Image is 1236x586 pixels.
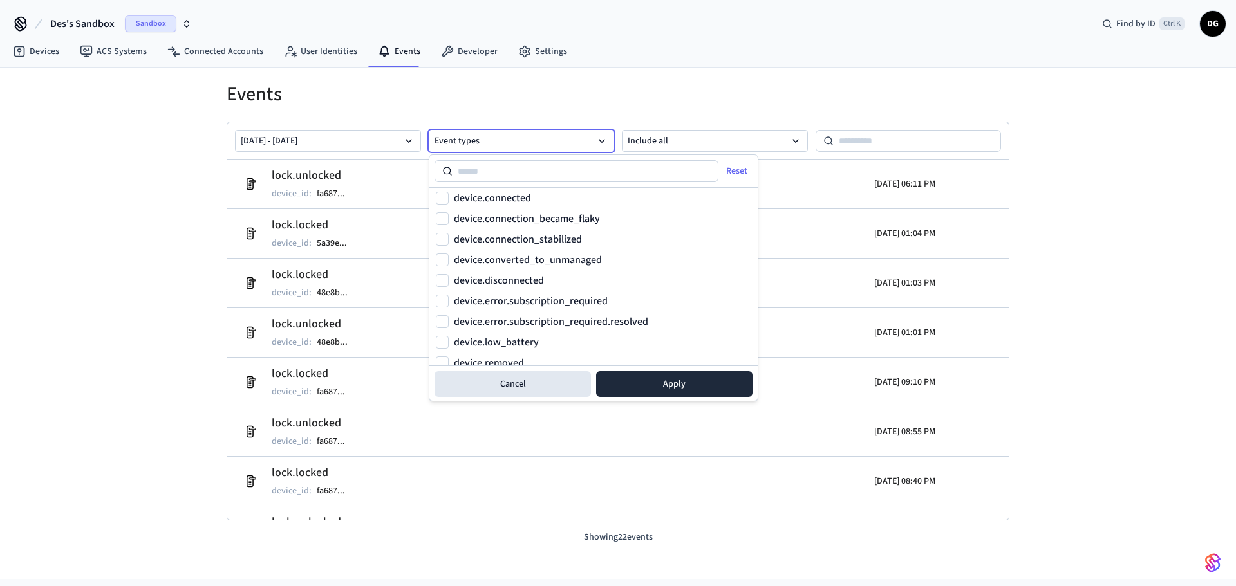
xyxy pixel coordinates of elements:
[272,385,312,398] p: device_id :
[1092,12,1195,35] div: Find by IDCtrl K
[874,475,935,488] p: [DATE] 08:40 PM
[272,336,312,349] p: device_id :
[1200,11,1226,37] button: DG
[874,178,935,190] p: [DATE] 06:11 PM
[435,371,591,397] button: Cancel
[314,483,358,499] button: fa687...
[431,40,508,63] a: Developer
[314,186,358,201] button: fa687...
[874,326,935,339] p: [DATE] 01:01 PM
[716,161,760,181] button: Reset
[272,286,312,299] p: device_id :
[454,214,600,224] label: device.connection_became_flaky
[314,285,360,300] button: 48e8b...
[272,237,312,250] p: device_id :
[272,365,358,383] h2: lock.locked
[314,334,360,350] button: 48e8b...
[1116,17,1156,30] span: Find by ID
[272,167,358,185] h2: lock.unlocked
[125,15,176,32] span: Sandbox
[235,130,421,152] button: [DATE] - [DATE]
[272,464,358,482] h2: lock.locked
[454,234,582,244] label: device.connection_stabilized
[314,384,358,399] button: fa687...
[454,255,602,265] label: device.converted_to_unmanaged
[454,296,608,306] label: device.error.subscription_required
[622,130,808,152] button: Include all
[272,484,312,497] p: device_id :
[3,40,70,63] a: Devices
[314,434,358,449] button: fa687...
[50,16,115,32] span: Des's Sandbox
[227,531,1009,544] p: Showing 22 events
[1201,12,1224,35] span: DG
[454,193,531,203] label: device.connected
[272,187,312,200] p: device_id :
[1159,17,1184,30] span: Ctrl K
[157,40,274,63] a: Connected Accounts
[454,358,524,368] label: device.removed
[1205,553,1221,573] img: SeamLogoGradient.69752ec5.svg
[314,235,360,251] button: 5a39e...
[272,315,360,333] h2: lock.unlocked
[508,40,577,63] a: Settings
[454,275,544,286] label: device.disconnected
[874,277,935,289] p: [DATE] 01:03 PM
[272,513,358,531] h2: lock.unlocked
[596,371,753,397] button: Apply
[874,376,935,389] p: [DATE] 09:10 PM
[274,40,368,63] a: User Identities
[874,425,935,438] p: [DATE] 08:55 PM
[272,216,360,234] h2: lock.locked
[454,316,648,327] label: device.error.subscription_required.resolved
[272,414,358,432] h2: lock.unlocked
[272,266,360,284] h2: lock.locked
[227,83,1009,106] h1: Events
[272,435,312,448] p: device_id :
[454,337,539,347] label: device.low_battery
[368,40,431,63] a: Events
[874,227,935,240] p: [DATE] 01:04 PM
[429,130,615,152] button: Event types
[70,40,157,63] a: ACS Systems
